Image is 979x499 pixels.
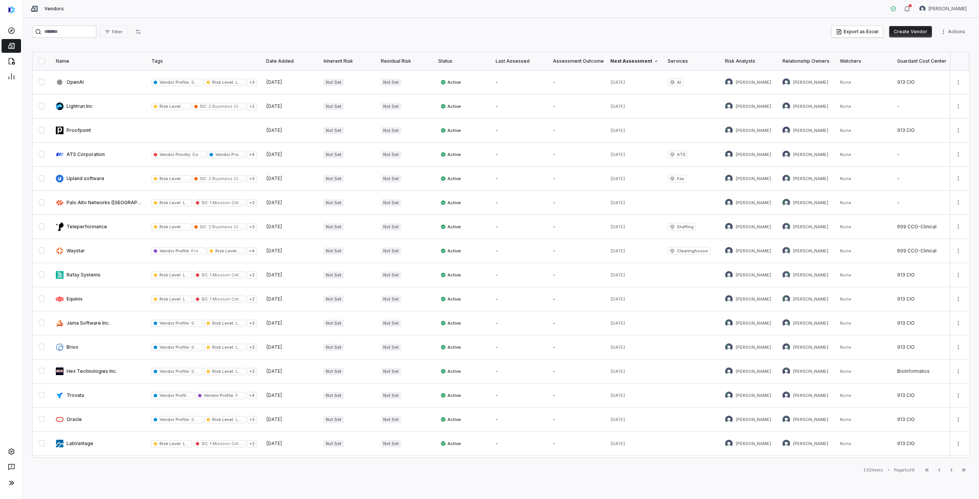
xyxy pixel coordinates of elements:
span: Active [441,416,461,423]
td: 609 CCO-Clinical [893,215,950,239]
td: - [491,119,548,143]
span: Not Set [381,344,401,351]
span: Low [237,248,247,254]
span: Low [182,104,192,109]
span: Not Set [324,223,344,231]
div: Name [56,58,142,64]
div: Watchers [840,58,888,64]
span: [PERSON_NAME] [736,296,771,302]
img: Arun Muthu avatar [725,392,733,399]
td: - [491,263,548,287]
button: More actions [952,293,964,305]
span: Low [234,80,244,85]
img: Jesse Nord avatar [725,416,733,423]
span: Risk Level : [159,272,182,278]
span: Not Set [381,271,401,279]
img: Jesse Nord avatar [725,175,733,182]
span: Not Set [324,247,344,255]
span: Not Set [381,127,401,134]
button: More actions [952,101,964,112]
td: - [548,143,606,167]
span: [PERSON_NAME] [793,80,828,85]
td: - [548,432,606,456]
span: Not Set [381,151,401,158]
span: Not Set [381,79,401,86]
td: - [491,408,548,432]
td: 913 CIO [893,263,950,287]
button: More actions [952,76,964,88]
td: - [548,263,606,287]
img: Jesse Nord avatar [725,367,733,375]
img: Ravi Jogi avatar [782,416,790,423]
span: Low [234,320,244,326]
div: Services [668,58,716,64]
td: - [491,70,548,94]
span: [DATE] [266,368,282,374]
td: - [491,384,548,408]
td: - [548,119,606,143]
span: SaaS [190,417,202,422]
button: More actions [952,414,964,425]
img: Jesse Nord avatar [725,295,733,303]
td: - [548,384,606,408]
span: [PERSON_NAME] [736,128,771,133]
span: Vendor Profile : [159,393,190,398]
button: More actions [952,341,964,353]
span: Risk Level : [212,345,234,350]
span: SC : [200,224,207,229]
span: [DATE] [266,127,282,133]
span: Vendor Profile : [159,369,190,374]
button: More actions [952,173,964,184]
span: [DATE] [266,79,282,85]
button: Export as Excel [831,26,883,37]
td: 913 CIO [893,335,950,359]
span: Financial [234,393,254,398]
span: SC : [202,272,209,278]
span: [DATE] [266,151,282,157]
span: 2 Business Critical [207,104,249,109]
td: - [548,167,606,191]
img: Naren Kanneganti avatar [782,102,790,110]
img: Casey McFarland avatar [782,223,790,231]
td: - [548,287,606,311]
button: More actions [952,197,964,208]
span: Active [441,79,461,85]
img: Rajesh Kucharlapati avatar [782,78,790,86]
img: Arun Muthu avatar [725,127,733,134]
div: Relationship Owners [782,58,831,64]
div: Assessment Outcome [553,58,601,64]
td: - [893,191,950,215]
span: Low [182,200,192,205]
td: - [548,335,606,359]
span: Active [441,272,461,278]
span: SC : [200,176,207,181]
span: Risk Level : [215,248,242,254]
td: - [548,191,606,215]
span: Active [441,200,461,206]
span: [DATE] [266,248,282,254]
span: Risk Level : [212,320,234,326]
span: + 3 [247,79,257,86]
img: Jesse Nord avatar [725,223,733,231]
span: Low [182,176,192,181]
span: Not Set [324,175,344,182]
img: Arun Muthu avatar [725,102,733,110]
span: [DATE] [266,344,282,350]
span: + 2 [247,440,257,447]
span: Not Set [381,247,401,255]
td: 913 CIO [893,119,950,143]
td: - [893,167,950,191]
span: Filter [112,29,122,35]
span: Low [234,369,244,374]
span: [DATE] [610,296,625,302]
span: Active [441,151,461,158]
span: Active [441,103,461,109]
span: [DATE] [266,224,282,229]
span: + 3 [247,175,257,182]
span: [PERSON_NAME] [793,248,828,254]
span: Financial [190,248,210,254]
span: SC : [200,104,207,109]
img: Arun Muthu avatar [725,343,733,351]
td: 913 CIO [893,408,950,432]
span: Vendor Profile : [159,80,190,85]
